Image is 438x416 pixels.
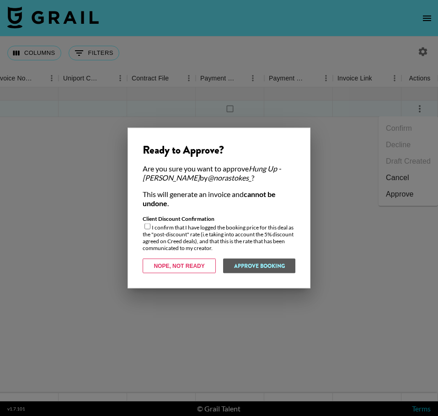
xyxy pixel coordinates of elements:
em: Hung Up - [PERSON_NAME] [143,164,281,182]
strong: cannot be undone [143,190,276,208]
div: Are you sure you want to approve by ? [143,164,295,182]
div: This will generate an invoice and . [143,190,295,208]
strong: Client Discount Confirmation [143,215,214,222]
div: Ready to Approve? [143,143,295,157]
div: I confirm that I have logged the booking price for this deal as the "post-discount" rate (i.e tak... [143,215,295,251]
button: Nope, Not Ready [143,259,216,273]
em: @ norastokes_ [208,173,251,182]
button: Approve Booking [223,259,295,273]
